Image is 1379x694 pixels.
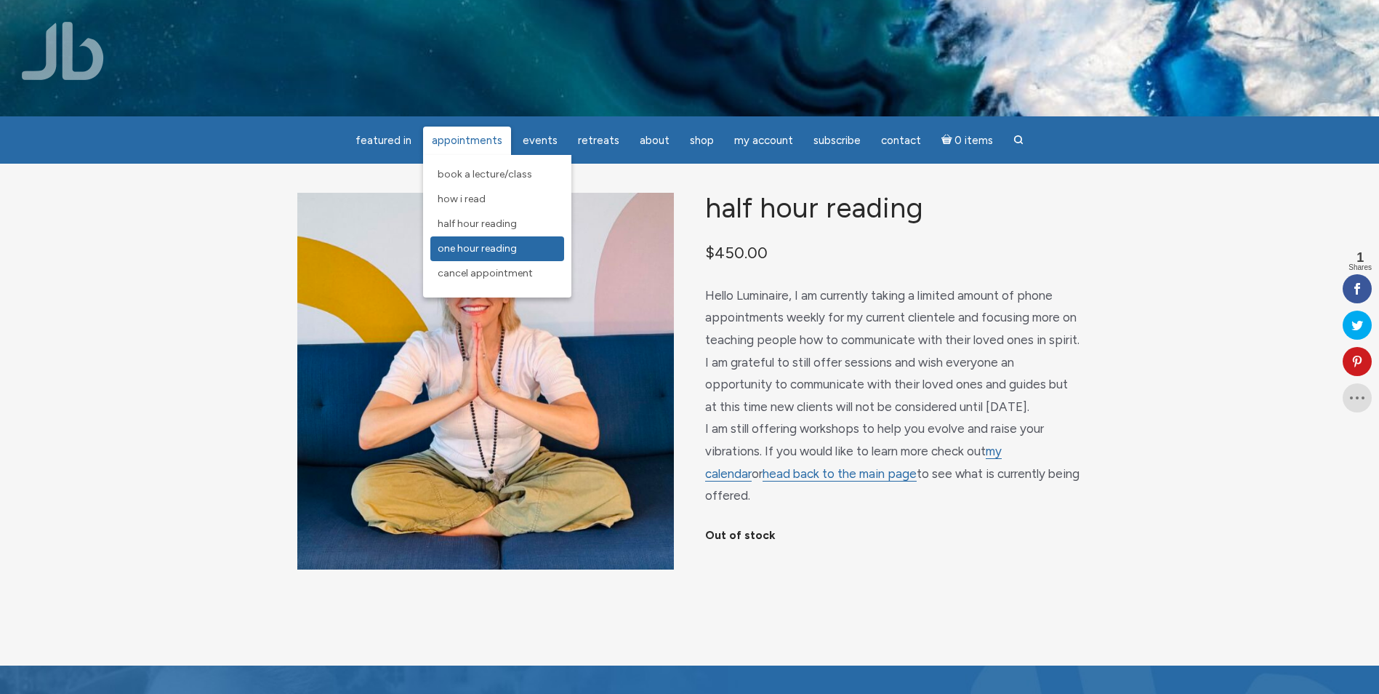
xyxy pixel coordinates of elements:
[297,193,674,570] img: Half Hour Reading
[734,134,793,147] span: My Account
[430,187,564,212] a: How I Read
[941,134,955,147] i: Cart
[640,134,670,147] span: About
[430,162,564,187] a: Book a Lecture/Class
[705,243,768,262] bdi: 450.00
[933,125,1002,155] a: Cart0 items
[347,127,420,155] a: featured in
[438,218,517,230] span: Half Hour Reading
[954,135,993,146] span: 0 items
[631,127,678,155] a: About
[881,134,921,147] span: Contact
[1348,251,1372,264] span: 1
[438,242,517,255] span: One Hour Reading
[430,212,564,236] a: Half Hour Reading
[705,525,1082,547] p: Out of stock
[705,193,1082,224] h1: Half Hour Reading
[423,127,511,155] a: Appointments
[438,267,533,279] span: Cancel Appointment
[430,261,564,286] a: Cancel Appointment
[872,127,930,155] a: Contact
[432,134,502,147] span: Appointments
[438,168,532,180] span: Book a Lecture/Class
[681,127,723,155] a: Shop
[690,134,714,147] span: Shop
[705,444,1002,482] a: my calendar
[438,193,486,205] span: How I Read
[1348,264,1372,271] span: Shares
[430,236,564,261] a: One Hour Reading
[514,127,566,155] a: Events
[805,127,869,155] a: Subscribe
[523,134,558,147] span: Events
[569,127,628,155] a: Retreats
[763,466,917,482] a: head back to the main page
[578,134,619,147] span: Retreats
[705,288,1080,503] span: Hello Luminaire, I am currently taking a limited amount of phone appointments weekly for my curre...
[705,243,715,262] span: $
[355,134,411,147] span: featured in
[22,22,104,80] img: Jamie Butler. The Everyday Medium
[725,127,802,155] a: My Account
[813,134,861,147] span: Subscribe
